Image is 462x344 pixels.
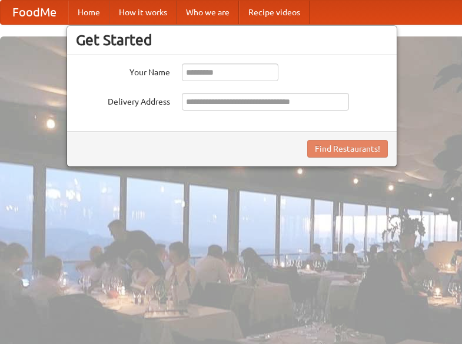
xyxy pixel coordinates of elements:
[76,31,388,49] h3: Get Started
[76,64,170,78] label: Your Name
[76,93,170,108] label: Delivery Address
[1,1,68,24] a: FoodMe
[109,1,177,24] a: How it works
[239,1,310,24] a: Recipe videos
[68,1,109,24] a: Home
[307,140,388,158] button: Find Restaurants!
[177,1,239,24] a: Who we are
